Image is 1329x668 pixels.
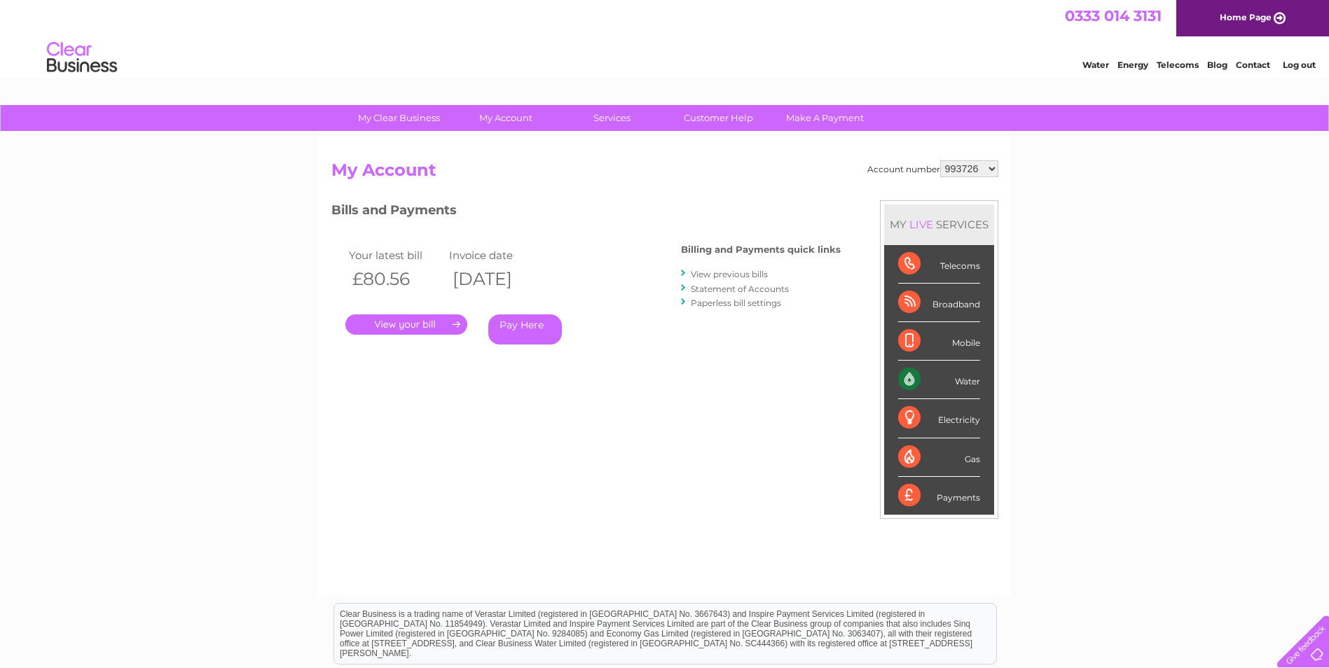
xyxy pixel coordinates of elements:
[1236,60,1270,70] a: Contact
[341,105,457,131] a: My Clear Business
[907,218,936,231] div: LIVE
[767,105,883,131] a: Make A Payment
[488,314,562,345] a: Pay Here
[1207,60,1227,70] a: Blog
[446,265,546,293] th: [DATE]
[681,244,841,255] h4: Billing and Payments quick links
[345,265,446,293] th: £80.56
[1082,60,1109,70] a: Water
[884,204,994,244] div: MY SERVICES
[1157,60,1199,70] a: Telecoms
[331,200,841,225] h3: Bills and Payments
[446,246,546,265] td: Invoice date
[1283,60,1316,70] a: Log out
[334,8,996,68] div: Clear Business is a trading name of Verastar Limited (registered in [GEOGRAPHIC_DATA] No. 3667643...
[898,284,980,322] div: Broadband
[691,269,768,279] a: View previous bills
[867,160,998,177] div: Account number
[1117,60,1148,70] a: Energy
[331,160,998,187] h2: My Account
[345,314,467,335] a: .
[898,361,980,399] div: Water
[898,322,980,361] div: Mobile
[898,399,980,438] div: Electricity
[345,246,446,265] td: Your latest bill
[898,438,980,477] div: Gas
[691,284,789,294] a: Statement of Accounts
[691,298,781,308] a: Paperless bill settings
[1065,7,1162,25] a: 0333 014 3131
[554,105,670,131] a: Services
[46,36,118,79] img: logo.png
[448,105,563,131] a: My Account
[898,245,980,284] div: Telecoms
[898,477,980,515] div: Payments
[661,105,776,131] a: Customer Help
